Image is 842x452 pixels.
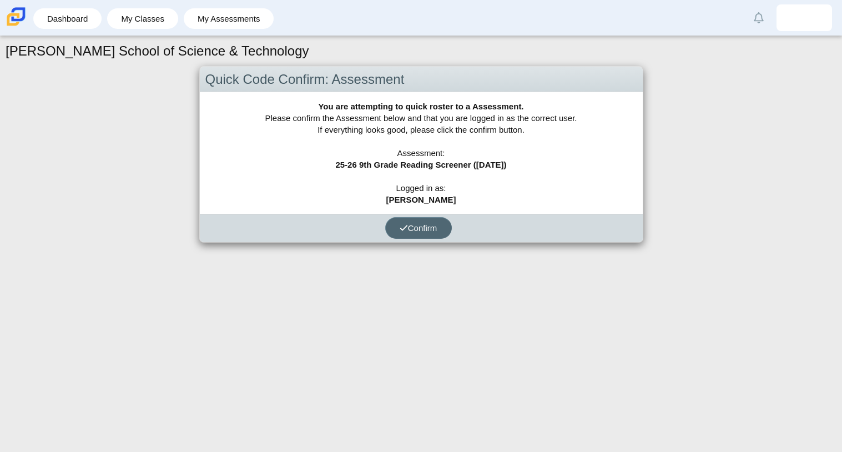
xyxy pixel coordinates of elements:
img: marzell.cannon.20D4qO [795,9,813,27]
button: Confirm [385,217,452,239]
a: Dashboard [39,8,96,29]
div: Please confirm the Assessment below and that you are logged in as the correct user. If everything... [200,92,643,214]
span: Confirm [400,223,437,233]
b: You are attempting to quick roster to a Assessment. [318,102,523,111]
a: marzell.cannon.20D4qO [777,4,832,31]
a: Carmen School of Science & Technology [4,21,28,30]
div: Quick Code Confirm: Assessment [200,67,643,93]
h1: [PERSON_NAME] School of Science & Technology [6,42,309,61]
a: My Classes [113,8,173,29]
b: 25-26 9th Grade Reading Screener ([DATE]) [335,160,506,169]
a: My Assessments [189,8,269,29]
a: Alerts [747,6,771,30]
b: [PERSON_NAME] [386,195,456,204]
img: Carmen School of Science & Technology [4,5,28,28]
